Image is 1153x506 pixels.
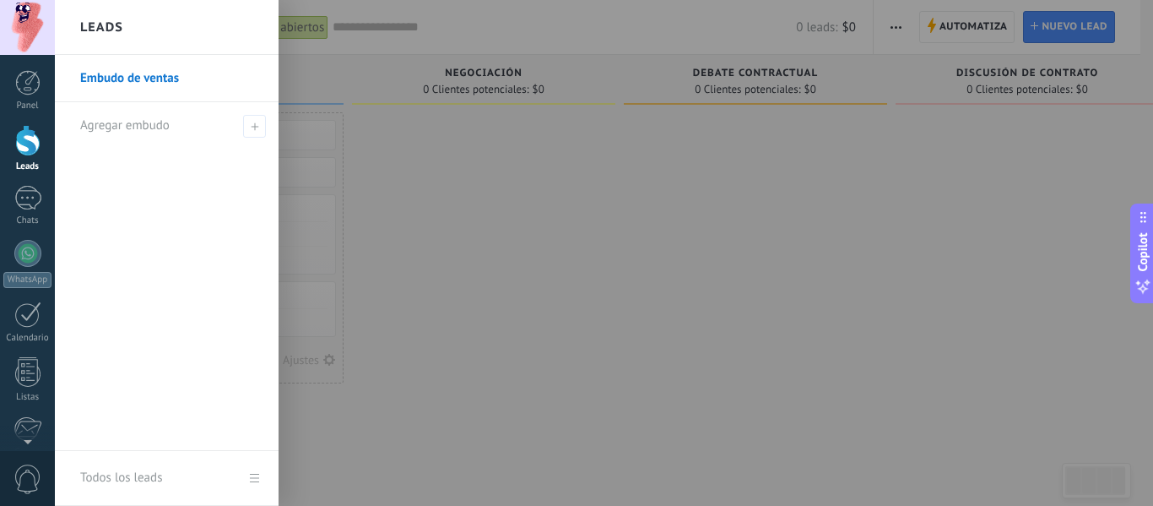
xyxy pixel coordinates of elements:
[3,333,52,344] div: Calendario
[3,392,52,403] div: Listas
[243,115,266,138] span: Agregar embudo
[80,55,262,102] a: Embudo de ventas
[3,161,52,172] div: Leads
[80,1,123,54] h2: Leads
[3,101,52,112] div: Panel
[80,454,162,502] div: Todos los leads
[3,215,52,226] div: Chats
[3,272,51,288] div: WhatsApp
[80,117,170,133] span: Agregar embudo
[1134,232,1151,271] span: Copilot
[55,451,279,506] a: Todos los leads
